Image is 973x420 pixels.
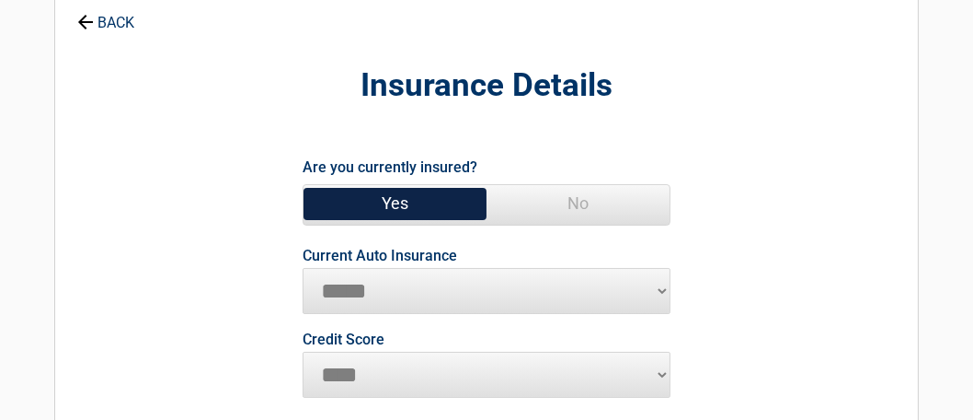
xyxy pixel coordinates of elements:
span: Yes [303,185,486,222]
label: Current Auto Insurance [303,249,457,263]
label: Are you currently insured? [303,155,477,180]
h2: Insurance Details [156,64,817,108]
span: No [486,185,670,222]
label: Credit Score [303,332,384,347]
